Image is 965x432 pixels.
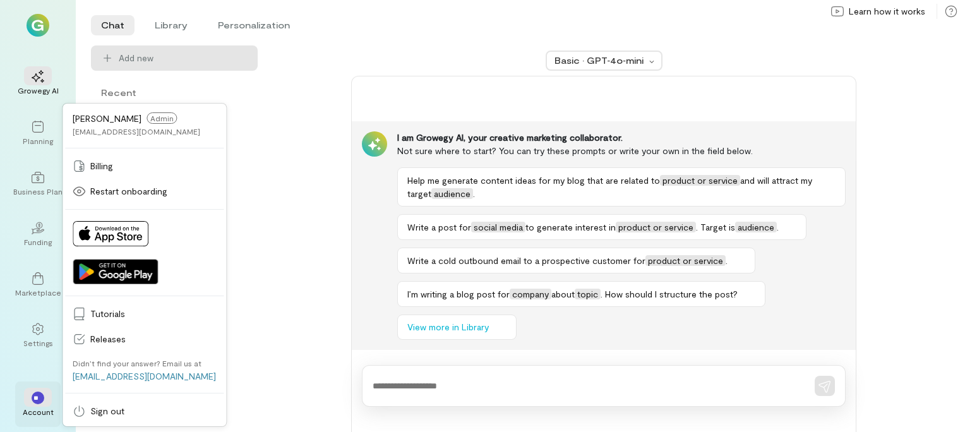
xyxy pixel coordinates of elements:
img: Get it on Google Play [73,259,158,284]
span: Restart onboarding [90,185,216,198]
a: [EMAIL_ADDRESS][DOMAIN_NAME] [73,371,216,381]
span: View more in Library [407,321,489,333]
span: Write a cold outbound email to a prospective customer for [407,255,645,266]
span: Tutorials [90,308,216,320]
a: Restart onboarding [65,179,224,204]
a: Settings [15,313,61,358]
span: company [510,289,551,299]
span: . How should I structure the post? [601,289,738,299]
span: about [551,289,575,299]
span: Learn how it works [849,5,925,18]
span: audience [431,188,473,199]
div: I am Growegy AI, your creative marketing collaborator. [397,131,846,144]
a: Growegy AI [15,60,61,105]
div: Not sure where to start? You can try these prompts or write your own in the field below. [397,144,846,157]
a: Tutorials [65,301,224,327]
span: . [473,188,475,199]
a: Releases [65,327,224,352]
span: product or service [660,175,740,186]
div: Didn’t find your answer? Email us at [73,358,201,368]
div: Settings [23,338,53,348]
div: Growegy AI [18,85,59,95]
a: Funding [15,212,61,257]
span: product or service [616,222,696,232]
a: Marketplace [15,262,61,308]
span: topic [575,289,601,299]
span: . Target is [696,222,735,232]
a: Business Plan [15,161,61,207]
button: I’m writing a blog post forcompanyabouttopic. How should I structure the post? [397,281,765,307]
span: . [726,255,728,266]
span: [PERSON_NAME] [73,113,141,124]
img: Download on App Store [73,221,148,246]
button: View more in Library [397,315,517,340]
span: to generate interest in [525,222,616,232]
span: Sign out [90,405,216,417]
span: I’m writing a blog post for [407,289,510,299]
button: Help me generate content ideas for my blog that are related toproduct or serviceand will attract ... [397,167,846,207]
div: Planning [23,136,53,146]
div: Recent [91,86,258,99]
div: Account [23,407,54,417]
button: Write a post forsocial mediato generate interest inproduct or service. Target isaudience. [397,214,806,240]
div: [EMAIL_ADDRESS][DOMAIN_NAME] [73,126,200,136]
span: Releases [90,333,216,345]
li: Personalization [208,15,300,35]
a: Billing [65,153,224,179]
span: Add new [119,52,248,64]
span: product or service [645,255,726,266]
span: social media [471,222,525,232]
a: Sign out [65,399,224,424]
li: Chat [91,15,135,35]
a: Planning [15,111,61,156]
div: Marketplace [15,287,61,297]
div: Business Plan [13,186,63,196]
span: audience [735,222,777,232]
span: Billing [90,160,216,172]
span: Help me generate content ideas for my blog that are related to [407,175,660,186]
li: Library [145,15,198,35]
span: . [777,222,779,232]
span: Write a post for [407,222,471,232]
div: Funding [24,237,52,247]
span: Admin [147,112,177,124]
div: Basic · GPT‑4o‑mini [554,54,645,67]
button: Write a cold outbound email to a prospective customer forproduct or service. [397,248,755,273]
